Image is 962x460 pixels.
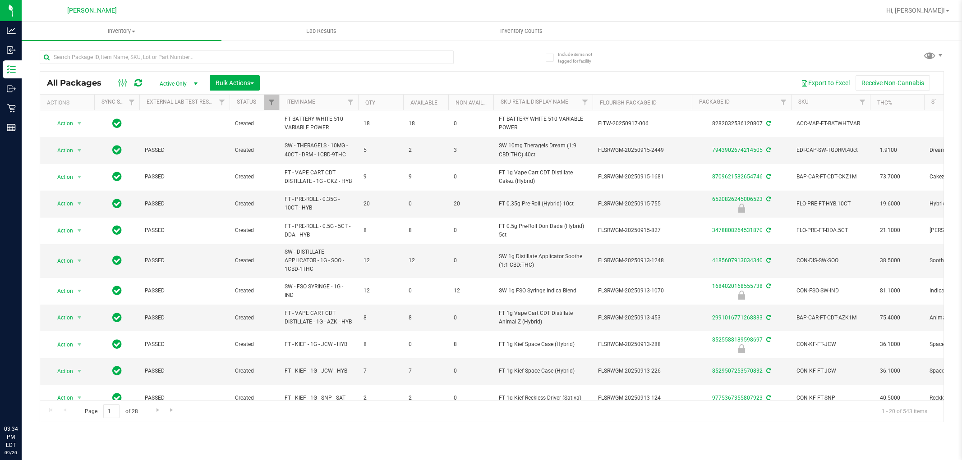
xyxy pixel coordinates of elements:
span: PASSED [145,173,224,181]
span: BAP-CAR-FT-CDT-CKZ1M [796,173,865,181]
span: Sync from Compliance System [765,337,771,343]
span: Action [49,365,74,378]
span: FLSRWGM-20250915-2449 [598,146,686,155]
span: Action [49,171,74,183]
a: Inventory Counts [421,22,621,41]
span: 0 [454,314,488,322]
inline-svg: Outbound [7,84,16,93]
span: 7 [409,367,443,375]
span: 0 [454,226,488,235]
span: Created [235,314,274,322]
a: Non-Available [456,100,496,106]
span: Action [49,392,74,404]
span: Action [49,197,74,210]
a: 8529507253570832 [712,368,763,374]
span: In Sync [112,224,122,237]
span: PASSED [145,146,224,155]
span: select [74,171,85,183]
a: 8525588189598697 [712,337,763,343]
a: External Lab Test Result [147,99,217,105]
a: Filter [343,95,358,110]
span: select [74,197,85,210]
span: 36.1000 [875,338,905,351]
span: Inventory [22,27,221,35]
span: 8 [364,340,398,349]
button: Receive Non-Cannabis [856,75,930,91]
span: In Sync [112,117,122,130]
span: 12 [364,287,398,295]
span: PASSED [145,394,224,402]
span: CON-DIS-SW-SOO [796,256,865,265]
span: 1 - 20 of 543 items [875,404,934,418]
span: 7 [364,367,398,375]
span: FLO-PRE-FT-DDA.5CT [796,226,865,235]
span: 38.5000 [875,254,905,267]
span: EDI-CAP-SW-TGDRM.40ct [796,146,865,155]
span: Action [49,255,74,267]
span: FT 1g Kief Space Case (Hybrid) [499,340,587,349]
a: Sku Retail Display Name [501,99,568,105]
span: FT 1g Vape Cart CDT Distillate Animal Z (Hybrid) [499,309,587,326]
a: Filter [578,95,593,110]
button: Bulk Actions [210,75,260,91]
span: [PERSON_NAME] [67,7,117,14]
span: select [74,255,85,267]
span: Page of 28 [77,404,145,418]
p: 09/20 [4,449,18,456]
span: 5 [364,146,398,155]
span: Created [235,256,274,265]
span: FT - KIEF - 1G - JCW - HYB [285,340,353,349]
span: 0 [409,340,443,349]
button: Export to Excel [795,75,856,91]
span: FLSRWGM-20250913-124 [598,394,686,402]
span: FT 0.35g Pre-Roll (Hybrid) 10ct [499,200,587,208]
span: 9 [409,173,443,181]
span: Created [235,287,274,295]
span: FLSRWGM-20250913-453 [598,314,686,322]
span: FLSRWGM-20250913-226 [598,367,686,375]
span: CON-FSO-SW-IND [796,287,865,295]
span: select [74,144,85,157]
inline-svg: Analytics [7,26,16,35]
span: Created [235,340,274,349]
span: select [74,285,85,297]
span: All Packages [47,78,110,88]
span: Inventory Counts [488,27,555,35]
span: PASSED [145,367,224,375]
span: PASSED [145,200,224,208]
span: PASSED [145,314,224,322]
span: FLSRWGM-20250913-288 [598,340,686,349]
span: 19.6000 [875,197,905,210]
span: Created [235,367,274,375]
a: Filter [124,95,139,110]
div: Newly Received [690,204,792,213]
span: 21.1000 [875,224,905,237]
span: Created [235,173,274,181]
span: FLSRWGM-20250915-827 [598,226,686,235]
span: FT - VAPE CART CDT DISTILLATE - 1G - AZK - HYB [285,309,353,326]
a: Item Name [286,99,315,105]
a: THC% [877,100,892,106]
div: Actions [47,100,91,106]
div: 8282032536120807 [690,119,792,128]
span: select [74,338,85,351]
span: FT 1g Kief Reckless Driver (Sativa) [499,394,587,402]
span: 12 [454,287,488,295]
span: 8 [409,314,443,322]
span: In Sync [112,144,122,156]
span: Sync from Compliance System [765,314,771,321]
span: Bulk Actions [216,79,254,87]
span: 40.5000 [875,392,905,405]
span: FT 1g Vape Cart CDT Distillate Cakez (Hybrid) [499,169,587,186]
span: 0 [454,394,488,402]
span: 8 [454,340,488,349]
span: SW 1g Distillate Applicator Soothe (1:1 CBD:THC) [499,252,587,269]
span: FT - PRE-ROLL - 0.5G - 5CT - DDA - HYB [285,222,353,239]
inline-svg: Retail [7,104,16,113]
a: Qty [365,100,375,106]
span: Action [49,144,74,157]
span: In Sync [112,338,122,351]
span: select [74,224,85,237]
a: 4185607913034340 [712,257,763,264]
a: Sync Status [101,99,136,105]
